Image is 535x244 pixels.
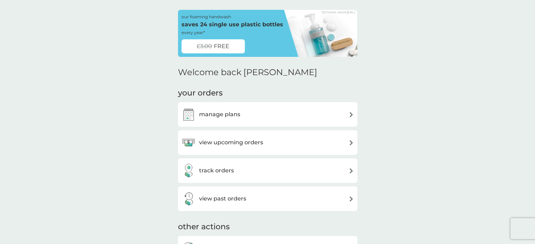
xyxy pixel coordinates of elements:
img: arrow right [349,112,354,117]
a: *[DOMAIN_NAME][URL] [321,11,355,14]
img: arrow right [349,140,354,145]
img: arrow right [349,196,354,202]
h3: manage plans [199,110,240,119]
p: saves 24 single use plastic bottles [181,20,283,29]
span: FREE [214,42,229,51]
h3: track orders [199,166,234,175]
h2: Welcome back [PERSON_NAME] [178,67,317,78]
h3: other actions [178,222,230,232]
h3: view upcoming orders [199,138,263,147]
p: every year* [181,29,205,36]
img: arrow right [349,168,354,173]
span: £3.00 [197,42,212,51]
h3: view past orders [199,194,246,203]
p: our foaming handwash [181,13,231,20]
h3: your orders [178,88,223,99]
